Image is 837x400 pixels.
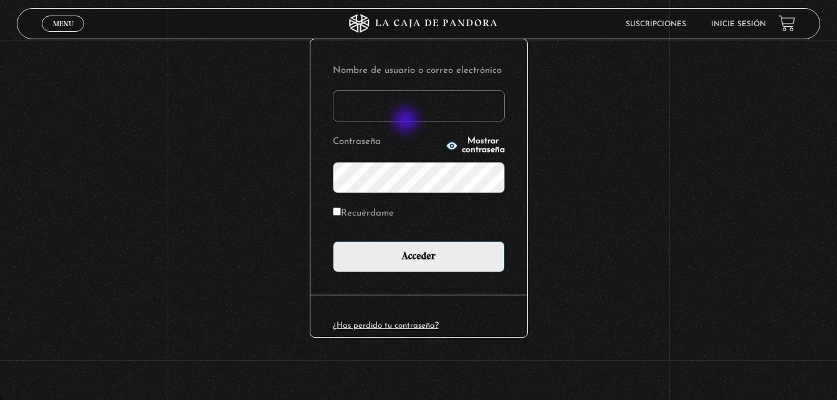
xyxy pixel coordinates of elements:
[778,15,795,32] a: View your shopping cart
[446,137,505,155] button: Mostrar contraseña
[49,31,78,39] span: Cerrar
[333,207,341,216] input: Recuérdame
[333,133,442,152] label: Contraseña
[626,21,686,28] a: Suscripciones
[333,204,394,224] label: Recuérdame
[333,62,505,81] label: Nombre de usuario o correo electrónico
[333,321,439,330] a: ¿Has perdido tu contraseña?
[53,20,74,27] span: Menu
[462,137,505,155] span: Mostrar contraseña
[711,21,766,28] a: Inicie sesión
[333,241,505,272] input: Acceder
